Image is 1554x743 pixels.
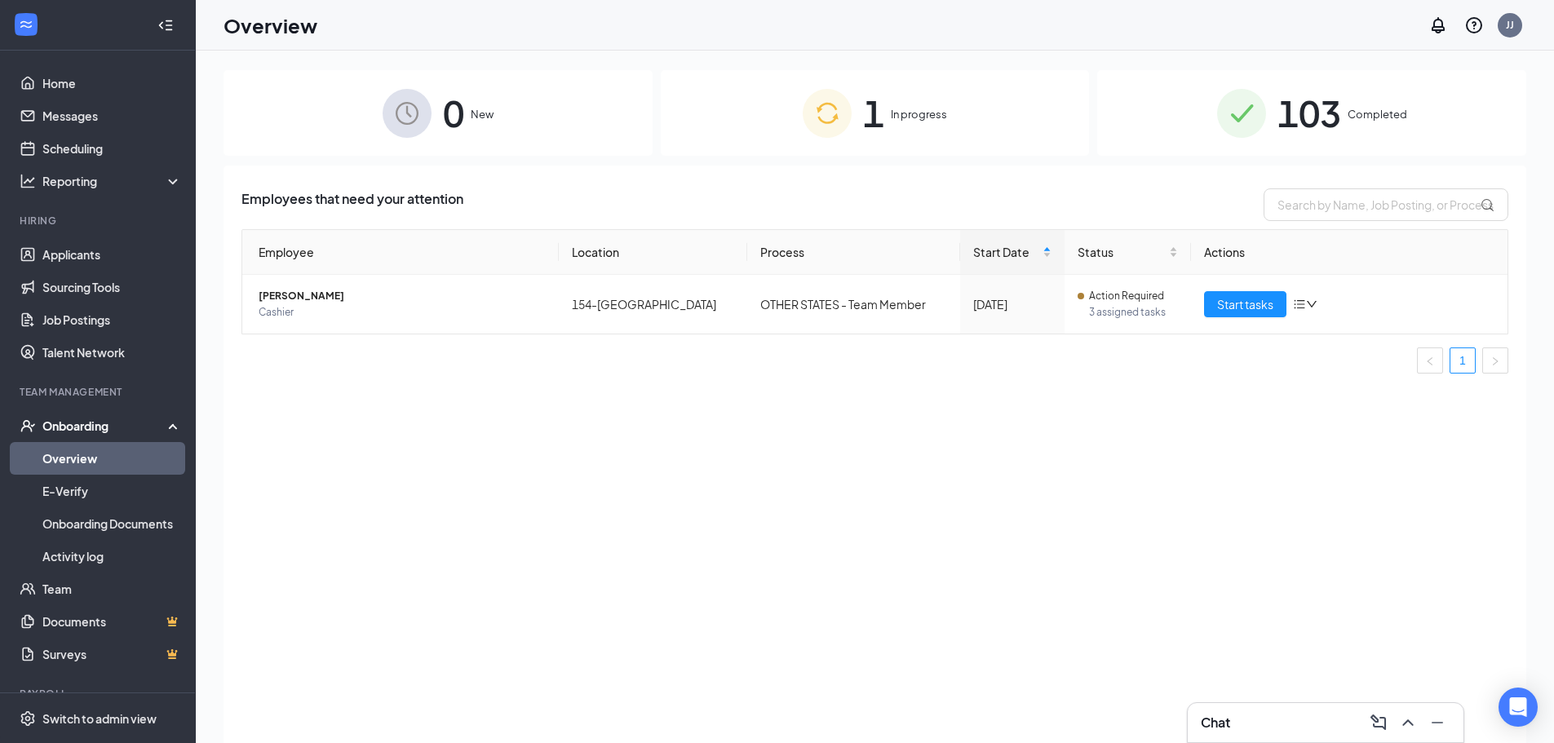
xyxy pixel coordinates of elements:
span: Action Required [1089,288,1164,304]
a: Onboarding Documents [42,507,182,540]
svg: Minimize [1428,713,1447,732]
a: Sourcing Tools [42,271,182,303]
span: Status [1078,243,1166,261]
button: right [1482,347,1508,374]
div: Onboarding [42,418,168,434]
a: Team [42,573,182,605]
th: Location [559,230,748,275]
div: Team Management [20,385,179,399]
svg: WorkstreamLogo [18,16,34,33]
svg: Settings [20,710,36,727]
span: 3 assigned tasks [1089,304,1178,321]
span: Cashier [259,304,546,321]
li: Previous Page [1417,347,1443,374]
h3: Chat [1201,714,1230,732]
a: Talent Network [42,336,182,369]
span: Employees that need your attention [241,188,463,221]
td: 154-[GEOGRAPHIC_DATA] [559,275,748,334]
th: Process [747,230,959,275]
th: Actions [1191,230,1508,275]
svg: Analysis [20,173,36,189]
h1: Overview [224,11,317,39]
svg: ChevronUp [1398,713,1418,732]
a: Home [42,67,182,100]
div: Switch to admin view [42,710,157,727]
a: Applicants [42,238,182,271]
span: down [1306,299,1317,310]
th: Status [1065,230,1191,275]
span: right [1490,356,1500,366]
a: Job Postings [42,303,182,336]
a: Overview [42,442,182,475]
a: Messages [42,100,182,132]
svg: ComposeMessage [1369,713,1388,732]
svg: Notifications [1428,15,1448,35]
li: Next Page [1482,347,1508,374]
button: ChevronUp [1395,710,1421,736]
button: left [1417,347,1443,374]
button: ComposeMessage [1366,710,1392,736]
td: OTHER STATES - Team Member [747,275,959,334]
a: Scheduling [42,132,182,165]
span: 0 [443,85,464,141]
input: Search by Name, Job Posting, or Process [1264,188,1508,221]
span: Start Date [973,243,1040,261]
svg: Collapse [157,17,174,33]
span: New [471,106,494,122]
div: Reporting [42,173,183,189]
span: left [1425,356,1435,366]
div: JJ [1506,18,1514,32]
svg: UserCheck [20,418,36,434]
span: In progress [891,106,947,122]
span: Start tasks [1217,295,1273,313]
span: 103 [1277,85,1341,141]
th: Employee [242,230,559,275]
span: [PERSON_NAME] [259,288,546,304]
div: Open Intercom Messenger [1499,688,1538,727]
div: [DATE] [973,295,1052,313]
span: 1 [863,85,884,141]
button: Minimize [1424,710,1450,736]
a: E-Verify [42,475,182,507]
a: DocumentsCrown [42,605,182,638]
span: Completed [1348,106,1407,122]
span: bars [1293,298,1306,311]
button: Start tasks [1204,291,1286,317]
li: 1 [1450,347,1476,374]
a: 1 [1450,348,1475,373]
div: Hiring [20,214,179,228]
a: SurveysCrown [42,638,182,670]
a: Activity log [42,540,182,573]
svg: QuestionInfo [1464,15,1484,35]
div: Payroll [20,687,179,701]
